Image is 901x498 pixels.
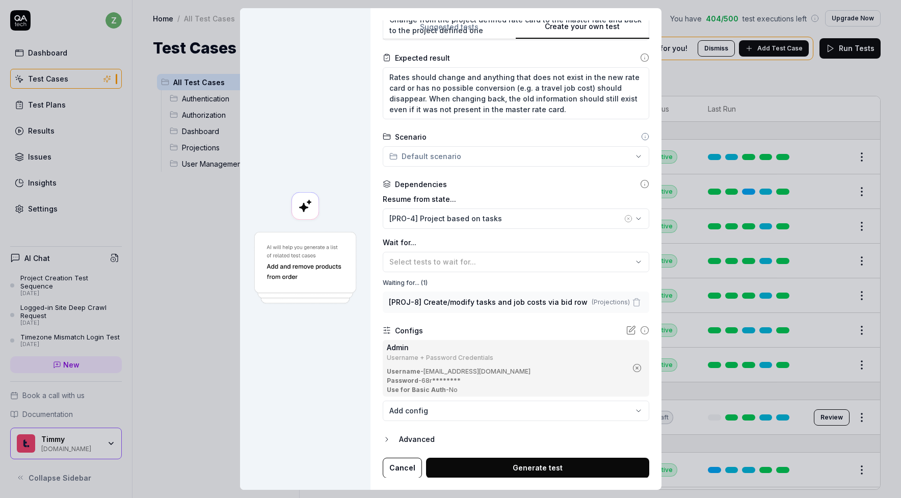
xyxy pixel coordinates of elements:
[395,325,423,336] div: Configs
[383,146,649,167] button: Default scenario
[387,386,446,394] b: Use for Basic Auth
[383,278,649,287] div: Waiting for... ( 1 )
[387,385,627,395] div: - No
[383,252,649,272] button: Select tests to wait for...
[387,355,627,361] div: Username + Password Credentials
[516,21,649,39] button: Create your own test
[395,179,447,190] div: Dependencies
[387,367,627,376] div: - [EMAIL_ADDRESS][DOMAIN_NAME]
[389,151,461,162] div: Default scenario
[395,132,427,142] div: Scenario
[383,208,649,229] button: [PRO-4] Project based on tasks
[399,433,649,445] div: Advanced
[630,296,643,309] button: Remove dependency
[395,53,450,63] div: Expected result
[389,257,476,266] span: Select tests to wait for...
[389,213,622,224] div: [PRO-4] Project based on tasks
[383,237,649,248] label: Wait for...
[383,21,516,39] button: Suggested tests
[389,297,588,307] span: [PROJ-8] Create/modify tasks and job costs via bid row
[426,458,649,478] button: Generate test
[383,433,649,445] button: Advanced
[387,342,627,353] div: Admin
[592,298,630,307] span: ( Projections )
[252,230,358,305] img: Generate a test using AI
[387,368,420,375] b: Username
[383,458,422,478] button: Cancel
[383,194,649,204] label: Resume from state...
[387,377,418,384] b: Password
